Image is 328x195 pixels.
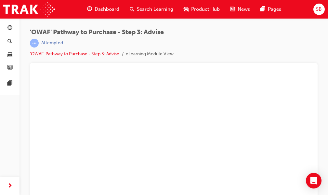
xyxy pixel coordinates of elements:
[87,5,92,13] span: guage-icon
[125,3,178,16] a: search-iconSearch Learning
[230,5,235,13] span: news-icon
[260,5,265,13] span: pages-icon
[7,182,12,190] span: next-icon
[7,52,12,58] span: car-icon
[30,29,174,36] span: 'OWAF' Pathway to Purchase - Step 3: Advise
[225,3,255,16] a: news-iconNews
[7,65,12,71] span: news-icon
[306,173,321,188] div: Open Intercom Messenger
[130,5,134,13] span: search-icon
[255,3,286,16] a: pages-iconPages
[137,6,173,13] span: Search Learning
[313,4,325,15] button: SB
[82,3,125,16] a: guage-iconDashboard
[178,3,225,16] a: car-iconProduct Hub
[95,6,119,13] span: Dashboard
[191,6,220,13] span: Product Hub
[238,6,250,13] span: News
[316,6,322,13] span: SB
[7,39,12,45] span: search-icon
[41,40,63,46] div: Attempted
[268,6,281,13] span: Pages
[7,81,12,87] span: pages-icon
[7,25,12,31] span: guage-icon
[126,50,174,58] li: eLearning Module View
[30,39,39,48] span: learningRecordVerb_ATTEMPT-icon
[3,2,55,17] img: Trak
[184,5,189,13] span: car-icon
[30,51,119,57] a: 'OWAF' Pathway to Purchase - Step 3: Advise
